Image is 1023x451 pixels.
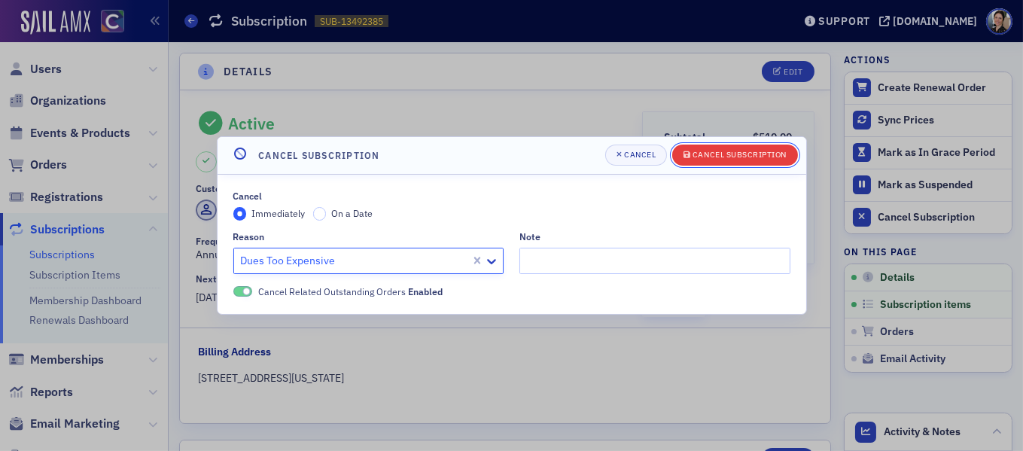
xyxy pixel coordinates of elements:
span: On a Date [331,207,373,219]
button: Cancel [605,145,668,166]
span: Immediately [251,207,305,219]
span: Enabled [408,285,443,297]
div: Reason [233,231,265,242]
div: Cancel [233,190,263,202]
span: Cancel Related Outstanding Orders [258,285,443,298]
div: Note [519,231,540,242]
h4: Cancel Subscription [258,148,379,162]
button: Cancel Subscription [672,145,798,166]
div: Cancel [624,151,656,159]
span: Enabled [233,286,253,297]
div: Cancel Subscription [693,151,787,159]
input: Immediately [233,207,247,221]
input: On a Date [313,207,327,221]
